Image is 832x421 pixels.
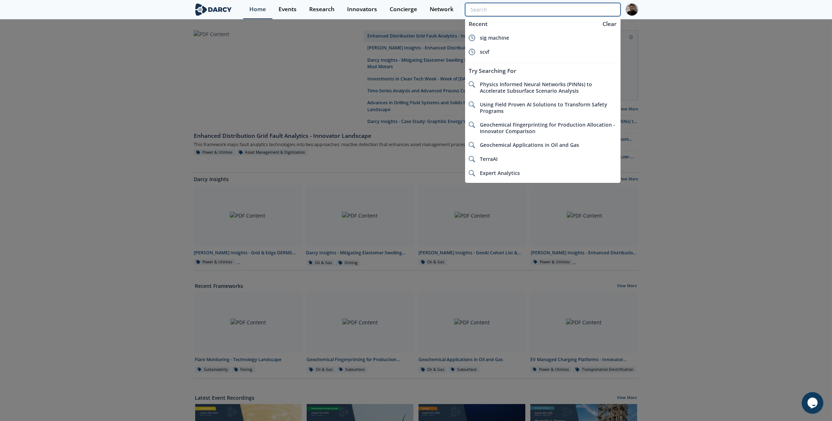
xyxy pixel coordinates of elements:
[390,6,417,12] div: Concierge
[430,6,454,12] div: Network
[249,6,266,12] div: Home
[600,20,619,28] div: Clear
[802,392,825,414] iframe: chat widget
[194,3,233,16] img: logo-wide.svg
[469,101,475,108] img: icon
[279,6,297,12] div: Events
[469,170,475,176] img: icon
[626,3,638,16] img: Profile
[465,3,621,16] input: Advanced Search
[469,49,475,55] img: icon
[469,156,475,162] img: icon
[469,81,475,88] img: icon
[465,64,621,78] div: Try Searching For
[480,81,592,94] span: Physics Informed Neural Networks (PINNs) to Accelerate Subsurface Scenario Analysis
[469,35,475,41] img: icon
[309,6,334,12] div: Research
[480,34,509,41] span: sig machine
[480,101,607,114] span: Using Field Proven AI Solutions to Transform Safety Programs
[480,121,615,135] span: Geochemical Fingerprinting for Production Allocation - Innovator Comparison
[469,122,475,128] img: icon
[480,48,489,55] span: scvf
[465,17,599,31] div: Recent
[469,142,475,148] img: icon
[480,155,498,162] span: TerraAI
[480,170,520,176] span: Expert Analytics
[480,141,579,148] span: Geochemical Applications in Oil and Gas
[347,6,377,12] div: Innovators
